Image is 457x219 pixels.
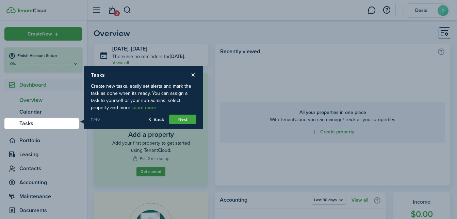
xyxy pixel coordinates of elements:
span: 11/40 [91,116,100,122]
product-tour-step-title: Tasks [91,71,105,79]
a: Learn more [131,105,156,111]
button: Next [169,115,196,124]
button: Close product tour [190,72,196,78]
button: Back [148,115,164,124]
product-tour-step-description: Create new tasks, easily set alerts and mark the task as done when its ready. You can assign a ta... [91,79,196,115]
